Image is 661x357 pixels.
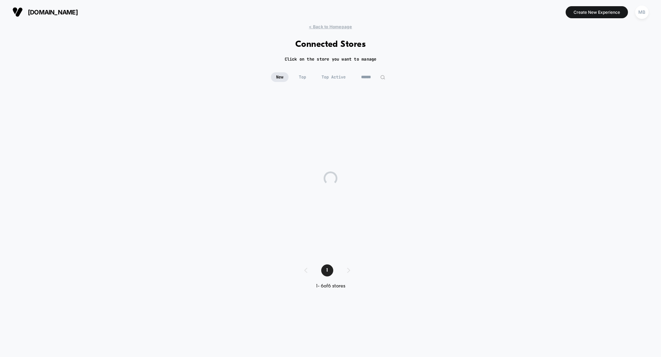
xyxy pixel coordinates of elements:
[271,72,288,82] span: New
[633,5,651,19] button: MB
[380,75,385,80] img: edit
[285,56,377,62] h2: Click on the store you want to manage
[294,72,311,82] span: Top
[316,72,351,82] span: Top Active
[295,40,366,50] h1: Connected Stores
[309,24,352,29] span: < Back to Homepage
[12,7,23,17] img: Visually logo
[566,6,628,18] button: Create New Experience
[28,9,78,16] span: [DOMAIN_NAME]
[10,7,80,18] button: [DOMAIN_NAME]
[635,6,649,19] div: MB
